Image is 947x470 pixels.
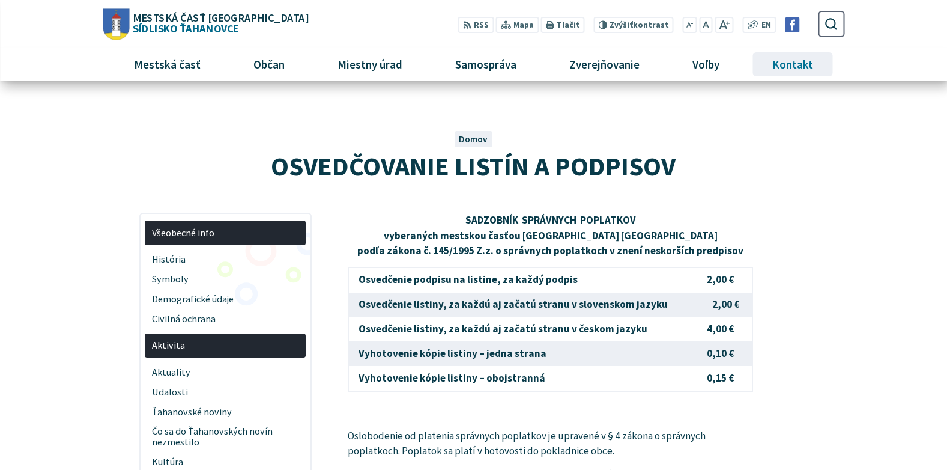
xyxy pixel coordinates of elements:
strong: 4,00 € [707,322,734,335]
a: Zverejňovanie [548,48,662,81]
span: Tlačiť [557,20,579,30]
button: Zväčšiť veľkosť písma [715,17,733,33]
span: Symboly [152,269,299,289]
a: Demografické údaje [145,289,306,309]
span: RSS [474,19,489,32]
a: RSS [458,17,494,33]
a: EN [758,19,775,32]
span: Zverejňovanie [565,48,644,81]
strong: SADZOBNÍK SPRÁVNYCH POPLATKOV [465,213,636,227]
img: Prejsť na Facebook stránku [785,17,800,32]
span: OSVEDČOVANIE LISTÍN A PODPISOV [271,150,676,183]
a: Samospráva [434,48,539,81]
a: Civilná ochrana [145,309,306,329]
a: Mapa [496,17,539,33]
a: Logo Sídlisko Ťahanovce, prejsť na domovskú stránku. [103,8,308,40]
a: Miestny úrad [315,48,424,81]
strong: 0,10 € [707,347,734,360]
span: Zvýšiť [610,20,633,30]
strong: Osvedčenie listiny, za každú aj začatú stranu v českom jazyku [359,322,647,335]
strong: Vyhotovenie kópie listiny – jedna strana [359,347,546,360]
a: Kontakt [751,48,835,81]
span: Mestská časť [129,48,205,81]
span: História [152,249,299,269]
span: Občan [249,48,289,81]
span: Ťahanovské noviny [152,402,299,422]
span: Čo sa do Ťahanovských novín nezmestilo [152,422,299,453]
strong: vyberaných mestskou časťou [GEOGRAPHIC_DATA] [GEOGRAPHIC_DATA] [384,229,718,242]
strong: 2,00 € [712,298,739,311]
span: Voľby [688,48,724,81]
p: Oslobodenie od platenia správnych poplatkov je upravené v § 4 zákona o správnych poplatkoch. Popl... [348,429,753,459]
span: Aktuality [152,362,299,382]
strong: 0,15 € [707,371,734,385]
button: Zvýšiťkontrast [593,17,673,33]
span: Sídlisko Ťahanovce [129,12,308,34]
button: Tlačiť [541,17,584,33]
a: Domov [459,133,488,145]
a: Aktivita [145,334,306,358]
a: Udalosti [145,382,306,402]
a: Voľby [671,48,742,81]
a: Aktuality [145,362,306,382]
span: Samospráva [450,48,521,81]
a: Symboly [145,269,306,289]
a: História [145,249,306,269]
span: Mestská časť [GEOGRAPHIC_DATA] [133,12,308,23]
strong: Vyhotovenie kópie listiny – obojstranná [359,371,545,385]
span: Miestny úrad [333,48,407,81]
span: Všeobecné info [152,223,299,243]
button: Zmenšiť veľkosť písma [683,17,697,33]
strong: podľa zákona č. 145/1995 Z.z. o správnych poplatkoch v znení neskorších predpisov [357,244,743,257]
span: Mapa [513,19,534,32]
a: Mestská časť [112,48,222,81]
span: EN [761,19,771,32]
a: Občan [231,48,306,81]
span: kontrast [610,20,669,30]
img: Prejsť na domovskú stránku [103,8,129,40]
span: Demografické údaje [152,289,299,309]
a: Ťahanovské noviny [145,402,306,422]
span: Kontakt [768,48,818,81]
a: Čo sa do Ťahanovských novín nezmestilo [145,422,306,453]
span: Aktivita [152,336,299,356]
strong: 2,00 € [707,273,734,286]
span: Civilná ochrana [152,309,299,329]
strong: Osvedčenie podpisu na listine, za každý podpis [359,273,578,286]
a: Všeobecné info [145,221,306,245]
button: Nastaviť pôvodnú veľkosť písma [699,17,712,33]
span: Udalosti [152,382,299,402]
strong: Osvedčenie listiny, za každú aj začatú stranu v slovenskom jazyku [359,298,668,311]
